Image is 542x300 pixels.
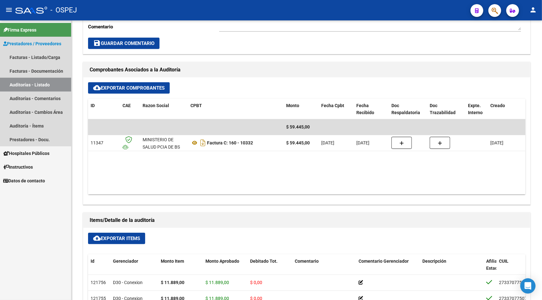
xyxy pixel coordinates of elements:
[248,254,292,282] datatable-header-cell: Debitado Tot.
[91,140,103,145] span: 11347
[203,254,248,282] datatable-header-cell: Monto Aprobado
[295,259,319,264] span: Comentario
[88,38,160,49] button: Guardar Comentario
[205,280,229,285] span: $ 11.889,00
[93,39,101,47] mat-icon: save
[113,259,138,264] span: Gerenciador
[286,140,310,145] strong: $ 59.445,00
[123,103,131,108] span: CAE
[420,254,484,282] datatable-header-cell: Descripción
[499,259,509,264] span: CUIL
[490,103,505,108] span: Creado
[205,259,239,264] span: Monto Aprobado
[161,280,184,285] strong: $ 11.889,00
[250,259,278,264] span: Debitado Tot.
[354,99,389,120] datatable-header-cell: Fecha Recibido
[3,150,49,157] span: Hospitales Públicos
[427,99,465,120] datatable-header-cell: Doc Trazabilidad
[389,99,427,120] datatable-header-cell: Doc Respaldatoria
[286,124,310,129] span: $ 59.445,00
[529,6,537,14] mat-icon: person
[484,254,496,282] datatable-header-cell: Afiliado Estado
[286,103,299,108] span: Monto
[356,103,374,115] span: Fecha Recibido
[319,99,354,120] datatable-header-cell: Fecha Cpbt
[359,259,409,264] span: Comentario Gerenciador
[465,99,488,120] datatable-header-cell: Expte. Interno
[113,280,143,285] span: D30 - Conexion
[88,82,170,94] button: Exportar Comprobantes
[356,140,369,145] span: [DATE]
[321,140,334,145] span: [DATE]
[391,103,420,115] span: Doc Respaldatoria
[356,254,420,282] datatable-header-cell: Comentario Gerenciador
[190,103,202,108] span: CPBT
[490,140,503,145] span: [DATE]
[88,99,120,120] datatable-header-cell: ID
[93,234,101,242] mat-icon: cloud_download
[5,6,13,14] mat-icon: menu
[143,103,169,108] span: Razon Social
[3,40,61,47] span: Prestadores / Proveedores
[50,3,77,17] span: - OSPEJ
[250,280,262,285] span: $ 0,00
[91,259,94,264] span: Id
[88,23,219,30] p: Comentario
[3,26,36,33] span: Firma Express
[93,236,140,241] span: Exportar Items
[88,233,145,244] button: Exportar Items
[3,177,45,184] span: Datos de contacto
[91,280,106,285] span: 121756
[158,254,203,282] datatable-header-cell: Monto Item
[3,164,33,171] span: Instructivos
[499,279,527,286] div: 27337077507
[321,103,344,108] span: Fecha Cpbt
[90,215,524,225] h1: Items/Detalle de la auditoría
[143,136,185,158] div: MINISTERIO DE SALUD PCIA DE BS AS
[188,99,284,120] datatable-header-cell: CPBT
[90,65,524,75] h1: Comprobantes Asociados a la Auditoría
[88,254,110,282] datatable-header-cell: Id
[140,99,188,120] datatable-header-cell: Razon Social
[486,259,502,271] span: Afiliado Estado
[93,40,154,46] span: Guardar Comentario
[110,254,158,282] datatable-header-cell: Gerenciador
[161,259,184,264] span: Monto Item
[120,99,140,120] datatable-header-cell: CAE
[284,99,319,120] datatable-header-cell: Monto
[488,99,532,120] datatable-header-cell: Creado
[430,103,456,115] span: Doc Trazabilidad
[422,259,446,264] span: Descripción
[496,254,531,282] datatable-header-cell: CUIL
[91,103,95,108] span: ID
[292,254,356,282] datatable-header-cell: Comentario
[199,138,207,148] i: Descargar documento
[468,103,483,115] span: Expte. Interno
[520,278,536,294] div: Open Intercom Messenger
[207,140,253,145] strong: Factura C: 160 - 10332
[93,84,101,91] mat-icon: cloud_download
[93,85,165,91] span: Exportar Comprobantes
